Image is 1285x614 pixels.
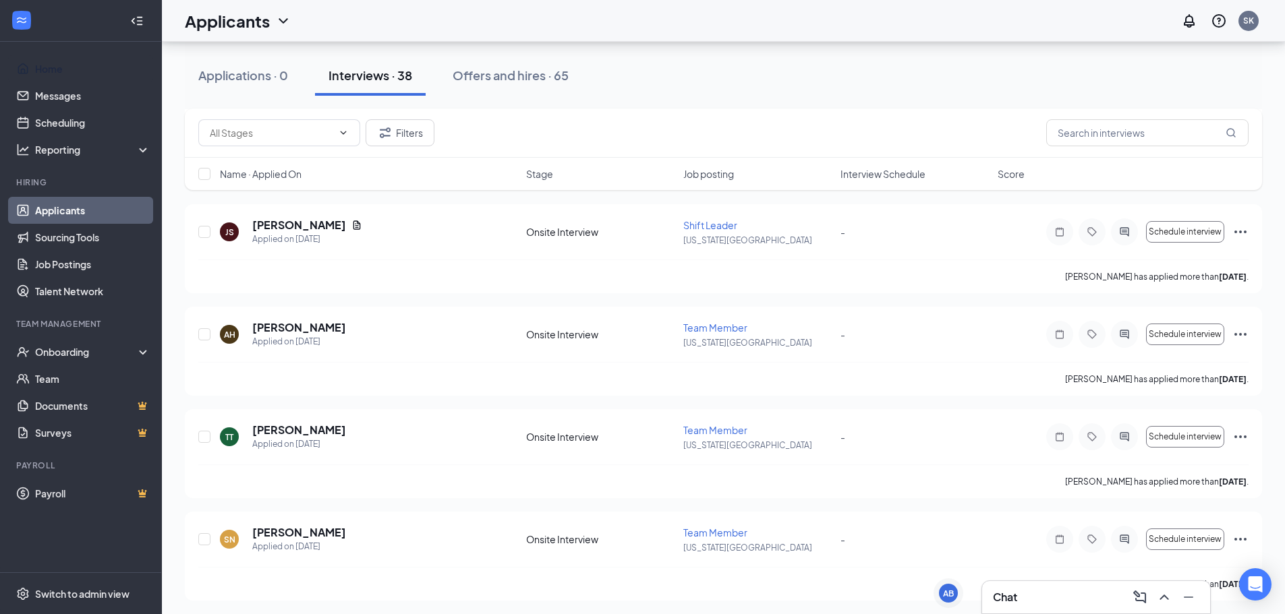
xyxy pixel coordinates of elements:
[351,220,362,231] svg: Document
[1149,227,1222,237] span: Schedule interview
[35,143,151,156] div: Reporting
[224,534,235,545] div: SN
[1232,429,1249,445] svg: Ellipses
[252,540,346,553] div: Applied on [DATE]
[16,177,148,188] div: Hiring
[1211,13,1227,29] svg: QuestionInfo
[998,167,1025,181] span: Score
[1116,226,1133,237] svg: ActiveChat
[1065,271,1249,282] p: [PERSON_NAME] has applied more than .
[16,345,30,359] svg: UserCheck
[1052,431,1068,442] svg: Note
[15,13,28,27] svg: WorkstreamLogo
[35,419,150,446] a: SurveysCrown
[252,437,346,451] div: Applied on [DATE]
[275,13,291,29] svg: ChevronDown
[252,525,346,540] h5: [PERSON_NAME]
[35,251,150,278] a: Job Postings
[993,590,1017,605] h3: Chat
[16,318,148,330] div: Team Management
[683,526,747,539] span: Team Member
[683,321,747,334] span: Team Member
[526,430,675,443] div: Onsite Interview
[1219,477,1247,487] b: [DATE]
[1146,324,1224,345] button: Schedule interview
[35,587,130,601] div: Switch to admin view
[252,335,346,348] div: Applied on [DATE]
[840,533,845,545] span: -
[453,67,569,84] div: Offers and hires · 65
[683,337,832,348] p: [US_STATE][GEOGRAPHIC_DATA]
[1181,13,1197,29] svg: Notifications
[526,532,675,546] div: Onsite Interview
[35,224,150,251] a: Sourcing Tools
[1052,534,1068,545] svg: Note
[16,460,148,471] div: Payroll
[225,226,234,238] div: JS
[130,14,144,28] svg: Collapse
[35,82,150,109] a: Messages
[943,588,954,599] div: AB
[252,423,346,437] h5: [PERSON_NAME]
[1232,224,1249,240] svg: Ellipses
[1149,534,1222,544] span: Schedule interview
[1146,426,1224,448] button: Schedule interview
[526,225,675,239] div: Onsite Interview
[35,278,150,305] a: Talent Network
[683,439,832,451] p: [US_STATE][GEOGRAPHIC_DATA]
[526,328,675,341] div: Onsite Interview
[1243,15,1254,26] div: SK
[1232,531,1249,547] svg: Ellipses
[35,365,150,392] a: Team
[1219,272,1247,282] b: [DATE]
[225,431,233,443] div: TT
[35,480,150,507] a: PayrollCrown
[1232,326,1249,342] svg: Ellipses
[1084,226,1100,237] svg: Tag
[16,587,30,601] svg: Settings
[1178,586,1199,608] button: Minimize
[366,119,434,146] button: Filter Filters
[1226,127,1236,138] svg: MagnifyingGlass
[16,143,30,156] svg: Analysis
[1065,373,1249,385] p: [PERSON_NAME] has applied more than .
[220,167,302,181] span: Name · Applied On
[1046,119,1249,146] input: Search in interviews
[1219,579,1247,589] b: [DATE]
[35,197,150,224] a: Applicants
[1052,329,1068,340] svg: Note
[252,233,362,246] div: Applied on [DATE]
[1156,589,1172,605] svg: ChevronUp
[1065,578,1249,590] p: [PERSON_NAME] has applied more than .
[1146,221,1224,243] button: Schedule interview
[1180,589,1197,605] svg: Minimize
[840,167,925,181] span: Interview Schedule
[198,67,288,84] div: Applications · 0
[1146,528,1224,550] button: Schedule interview
[683,235,832,246] p: [US_STATE][GEOGRAPHIC_DATA]
[329,67,412,84] div: Interviews · 38
[35,55,150,82] a: Home
[1129,586,1151,608] button: ComposeMessage
[526,167,553,181] span: Stage
[35,392,150,419] a: DocumentsCrown
[1065,476,1249,487] p: [PERSON_NAME] has applied more than .
[210,125,333,140] input: All Stages
[338,127,349,138] svg: ChevronDown
[1084,329,1100,340] svg: Tag
[1116,431,1133,442] svg: ActiveChat
[35,109,150,136] a: Scheduling
[1084,431,1100,442] svg: Tag
[377,125,393,141] svg: Filter
[840,431,845,443] span: -
[1239,568,1272,601] div: Open Intercom Messenger
[1084,534,1100,545] svg: Tag
[840,226,845,238] span: -
[1132,589,1148,605] svg: ComposeMessage
[35,345,139,359] div: Onboarding
[683,167,734,181] span: Job posting
[840,328,845,340] span: -
[224,329,235,340] div: AH
[185,9,270,32] h1: Applicants
[683,542,832,553] p: [US_STATE][GEOGRAPHIC_DATA]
